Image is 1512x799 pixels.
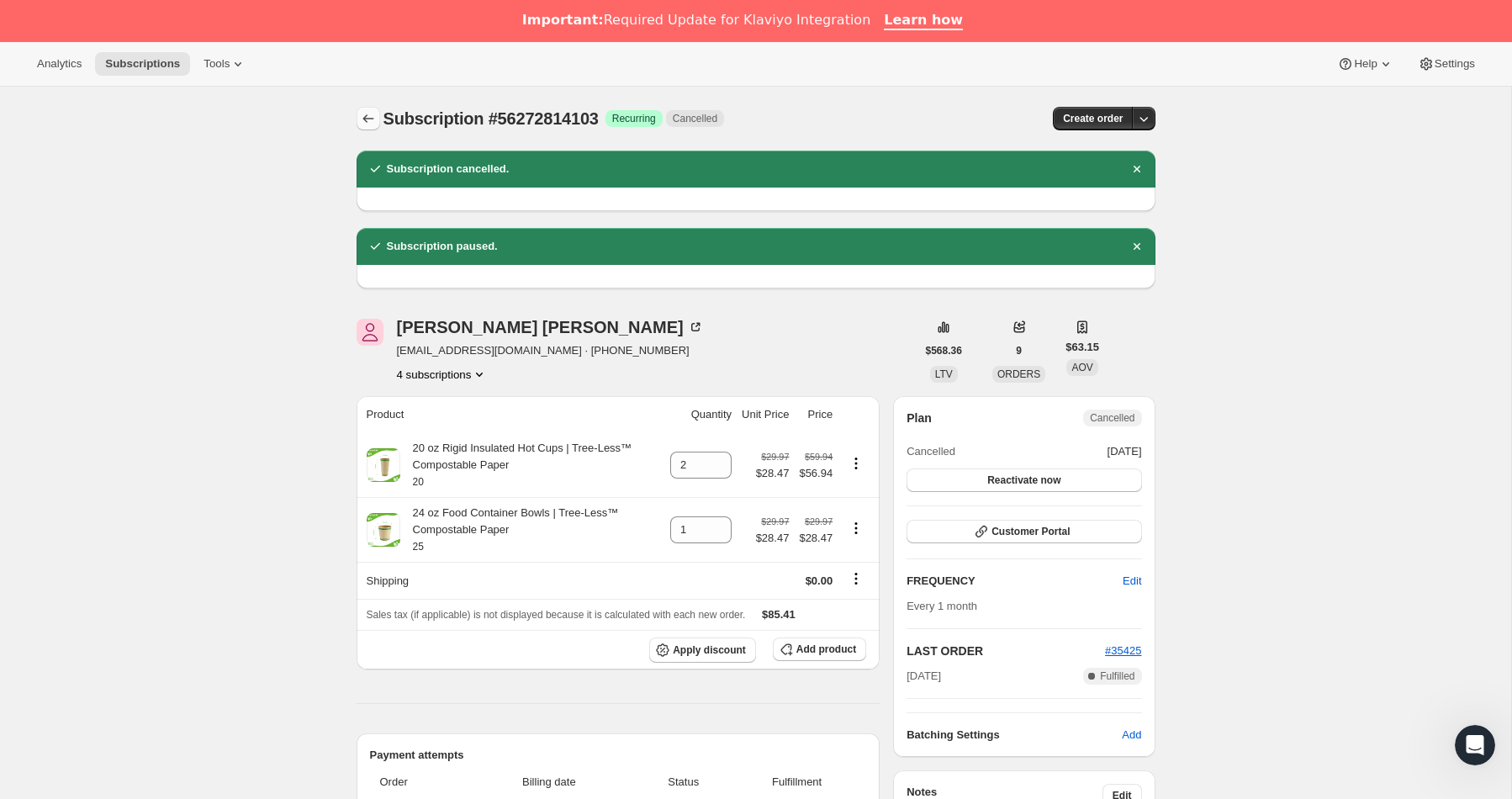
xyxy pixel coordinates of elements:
span: Cancelled [1090,411,1134,425]
span: $63.15 [1065,339,1099,356]
span: Subscriptions [105,57,180,71]
span: Help [1354,57,1377,71]
span: Janet Parker [357,319,383,346]
span: Create order [1063,112,1123,125]
h2: LAST ORDER [907,643,1105,659]
h2: Subscription cancelled. [387,161,510,177]
small: $59.94 [805,452,833,462]
th: Product [357,396,666,433]
button: Help [1327,52,1404,76]
iframe: Intercom live chat [1455,725,1495,765]
small: 20 [413,476,424,488]
a: #35425 [1105,644,1141,657]
span: Cancelled [673,112,717,125]
button: Add product [773,638,866,661]
span: $85.41 [762,608,796,621]
button: Dismiss notification [1125,235,1149,258]
span: [DATE] [907,668,941,685]
span: AOV [1071,362,1092,373]
th: Quantity [665,396,737,433]
span: $28.47 [756,465,790,482]
button: Product actions [843,454,870,473]
span: [DATE] [1108,443,1142,460]
button: Add [1112,722,1151,749]
small: $29.97 [761,516,789,526]
span: $56.94 [799,465,833,482]
h6: Batching Settings [907,727,1122,743]
h2: FREQUENCY [907,573,1123,590]
span: Every 1 month [907,600,977,612]
button: Subscriptions [357,107,380,130]
span: 9 [1016,344,1022,357]
button: $568.36 [916,339,972,362]
b: Important: [522,12,604,28]
span: [EMAIL_ADDRESS][DOMAIN_NAME] · [PHONE_NUMBER] [397,342,704,359]
th: Price [794,396,838,433]
button: Dismiss notification [1125,157,1149,181]
img: product img [367,448,400,482]
span: Status [639,774,727,791]
button: Tools [193,52,256,76]
div: 24 oz Food Container Bowls | Tree-Less™ Compostable Paper [400,505,661,555]
span: ORDERS [997,368,1040,380]
img: product img [367,513,400,547]
button: Analytics [27,52,92,76]
button: Shipping actions [843,569,870,588]
span: Recurring [612,112,656,125]
span: Edit [1123,573,1141,590]
button: 9 [1006,339,1032,362]
span: Sales tax (if applicable) is not displayed because it is calculated with each new order. [367,609,746,621]
th: Shipping [357,562,666,599]
span: LTV [935,368,953,380]
button: Product actions [397,366,489,383]
span: $28.47 [756,530,790,547]
div: [PERSON_NAME] [PERSON_NAME] [397,319,704,336]
span: Customer Portal [991,525,1070,538]
small: 25 [413,541,424,553]
button: Customer Portal [907,520,1141,543]
button: Product actions [843,519,870,537]
span: Apply discount [673,643,746,657]
span: Fulfillment [737,774,856,791]
button: Apply discount [649,638,756,663]
div: Required Update for Klaviyo Integration [522,12,870,29]
span: Settings [1435,57,1475,71]
a: Learn how [884,12,963,30]
span: Fulfilled [1100,669,1134,683]
h2: Payment attempts [370,747,867,764]
button: Edit [1113,568,1151,595]
button: Create order [1053,107,1133,130]
span: $28.47 [799,530,833,547]
button: #35425 [1105,643,1141,659]
span: Subscription #56272814103 [383,109,599,128]
span: Add product [796,643,856,656]
span: Analytics [37,57,82,71]
th: Unit Price [737,396,794,433]
span: Reactivate now [987,474,1060,487]
button: Subscriptions [95,52,190,76]
button: Settings [1408,52,1485,76]
span: $568.36 [926,344,962,357]
button: Reactivate now [907,468,1141,492]
small: $29.97 [805,516,833,526]
h2: Plan [907,410,932,426]
span: Add [1122,727,1141,743]
span: $0.00 [806,574,833,587]
span: Billing date [468,774,629,791]
small: $29.97 [761,452,789,462]
div: 20 oz Rigid Insulated Hot Cups | Tree-Less™ Compostable Paper [400,440,661,490]
h2: Subscription paused. [387,238,498,255]
span: Cancelled [907,443,955,460]
span: Tools [204,57,230,71]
